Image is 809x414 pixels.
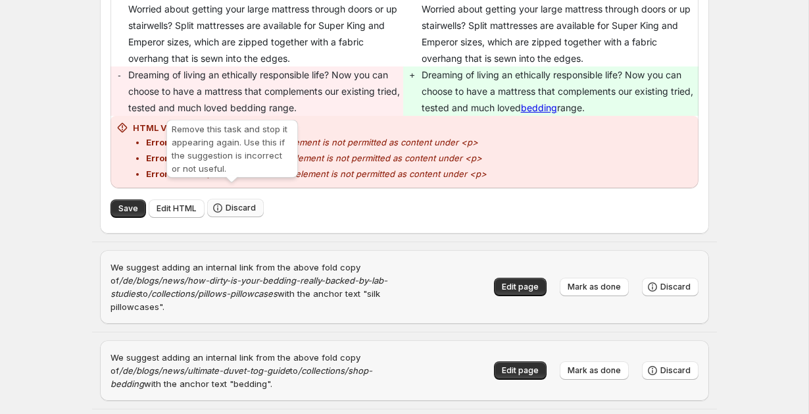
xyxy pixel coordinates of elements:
span: Edit HTML [157,203,197,214]
strong: Error [146,137,168,147]
h2: HTML Validation Issues: [133,121,487,134]
span: Discard [660,365,691,376]
span: Discard [226,203,256,213]
em: /collections/shop-bedding [110,365,372,389]
p: Worried about getting your large mattress through doors or up stairwells? Split mattresses are av... [422,1,699,66]
em: /collections/pillows-pillowcases [148,288,278,299]
span: Save [118,203,138,214]
button: Save [110,199,146,218]
p: at line 10, column 16: [146,151,482,165]
button: Mark as done [560,361,629,380]
button: Edit page [494,278,547,296]
p: We suggest adding an internal link from the above fold copy of to with the anchor text "silk pill... [110,261,399,313]
button: Discard [642,361,699,380]
span: Discard [660,282,691,292]
span: Mark as done [568,365,621,376]
button: Edit page [494,361,547,380]
strong: Error [146,168,168,179]
pre: + [410,67,415,84]
em: /de/blogs/news/how-dirty-is-your-bedding-really-backed-by-lab-studies [110,275,387,299]
span: Mark as done [568,282,621,292]
em: <meta> element is not permitted as content under <p> [261,168,487,179]
strong: Error [146,153,168,163]
button: Discard [207,199,264,217]
button: Edit HTML [149,199,205,218]
em: <meta> element is not permitted as content under <p> [257,153,482,163]
p: Dreaming of living an ethically responsible life? Now you can choose to have a mattress that comp... [128,66,403,116]
button: Mark as done [560,278,629,296]
a: bedding [521,102,557,113]
p: Worried about getting your large mattress through doors or up stairwells? Split mattresses are av... [128,1,403,66]
p: We suggest adding an internal link from the above fold copy of to with the anchor text "bedding". [110,351,399,390]
button: Discard [642,278,699,296]
span: Edit page [502,365,539,376]
p: at line 4, column 16: [146,136,478,149]
em: <meta> element is not permitted as content under <p> [253,137,478,147]
p: at line 12, column 175: [146,167,487,180]
pre: - [117,67,122,84]
span: Edit page [502,282,539,292]
em: /de/blogs/news/ultimate-duvet-tog-guide [119,365,290,376]
p: Dreaming of living an ethically responsible life? Now you can choose to have a mattress that comp... [422,66,699,116]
